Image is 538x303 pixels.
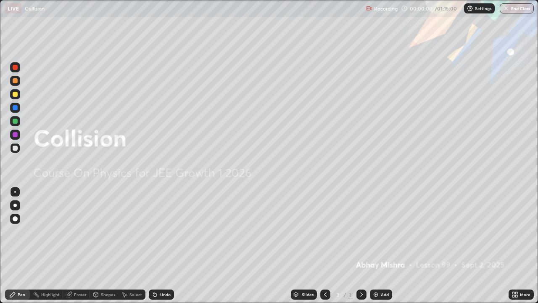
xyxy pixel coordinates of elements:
p: Collision [25,5,45,12]
div: Slides [302,292,314,297]
img: add-slide-button [372,291,379,298]
div: Highlight [41,292,60,297]
div: More [520,292,530,297]
div: Add [381,292,389,297]
button: End Class [500,3,534,13]
div: Shapes [101,292,115,297]
div: Select [129,292,142,297]
p: LIVE [8,5,19,12]
div: / [344,292,346,297]
img: recording.375f2c34.svg [366,5,372,12]
p: Recording [374,5,398,12]
img: end-class-cross [503,5,509,12]
img: class-settings-icons [467,5,473,12]
div: Undo [160,292,171,297]
p: Settings [475,6,491,11]
div: Pen [18,292,25,297]
div: Eraser [74,292,87,297]
div: 3 [348,291,353,298]
div: 3 [334,292,342,297]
